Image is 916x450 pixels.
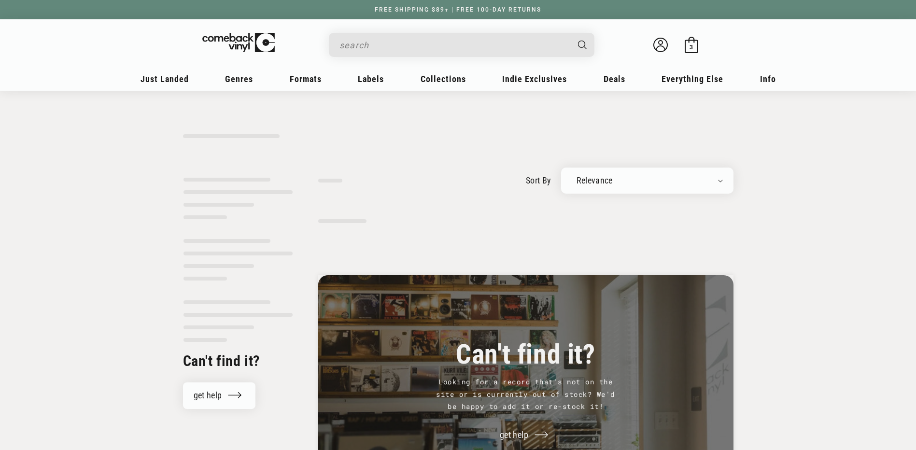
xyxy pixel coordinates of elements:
div: Search [329,33,594,57]
span: Indie Exclusives [502,74,567,84]
input: search [339,35,568,55]
p: Looking for a record that's not on the site or is currently out of stock? We'd be happy to add it... [434,376,618,413]
span: Info [760,74,776,84]
span: Just Landed [141,74,189,84]
a: FREE SHIPPING $89+ | FREE 100-DAY RETURNS [365,6,551,13]
a: get help [489,422,562,449]
span: Deals [604,74,625,84]
a: get help [183,382,256,409]
span: 3 [690,43,693,51]
span: Collections [421,74,466,84]
label: sort by [526,174,551,187]
span: Labels [358,74,384,84]
span: Genres [225,74,253,84]
span: Formats [290,74,322,84]
h3: Can't find it? [342,344,709,366]
button: Search [569,33,595,57]
span: Everything Else [662,74,723,84]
